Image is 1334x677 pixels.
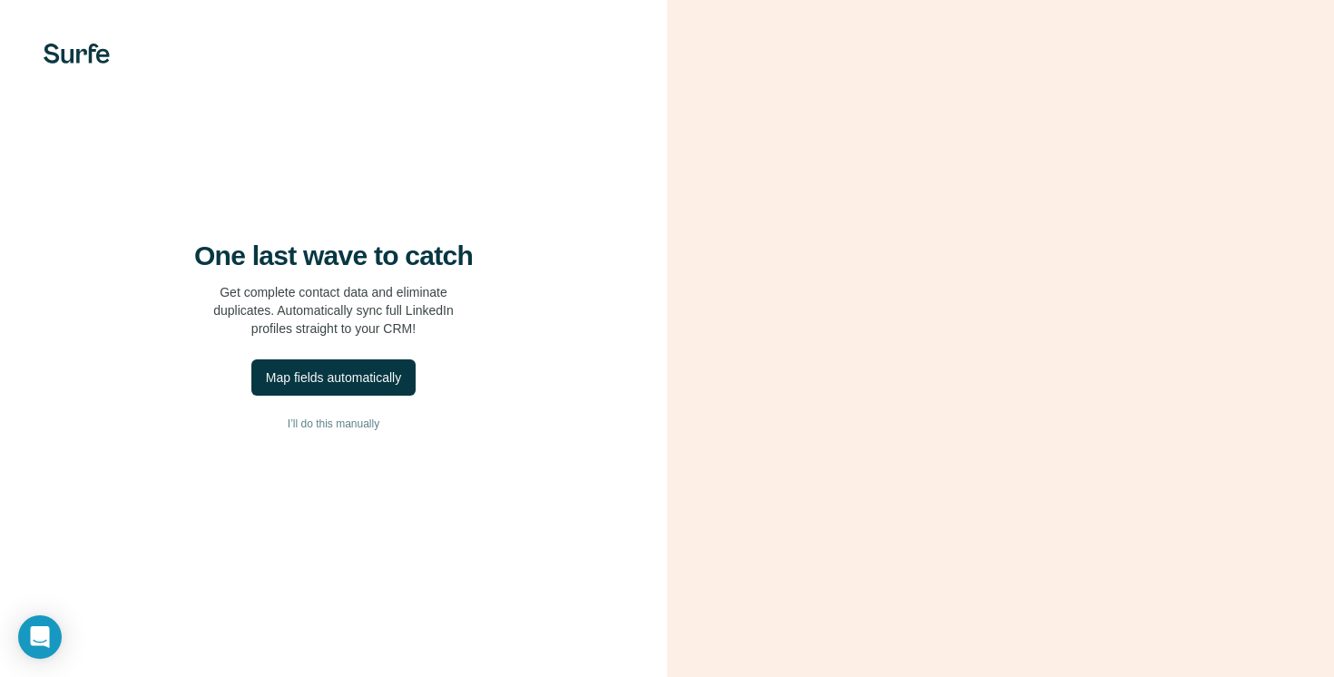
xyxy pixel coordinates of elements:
[288,416,379,432] span: I’ll do this manually
[44,44,110,64] img: Surfe's logo
[251,359,416,396] button: Map fields automatically
[18,615,62,659] div: Open Intercom Messenger
[266,368,401,387] div: Map fields automatically
[213,283,454,338] p: Get complete contact data and eliminate duplicates. Automatically sync full LinkedIn profiles str...
[194,240,473,272] h4: One last wave to catch
[36,410,631,437] button: I’ll do this manually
